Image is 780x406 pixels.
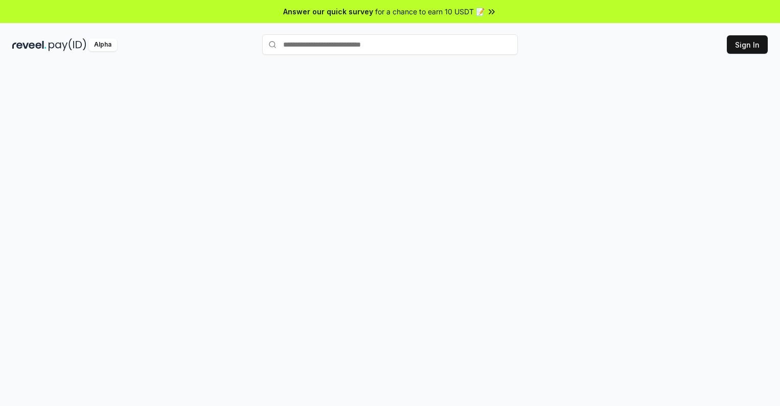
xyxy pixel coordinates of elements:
[49,38,86,51] img: pay_id
[88,38,117,51] div: Alpha
[283,6,373,17] span: Answer our quick survey
[12,38,47,51] img: reveel_dark
[727,35,768,54] button: Sign In
[375,6,485,17] span: for a chance to earn 10 USDT 📝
